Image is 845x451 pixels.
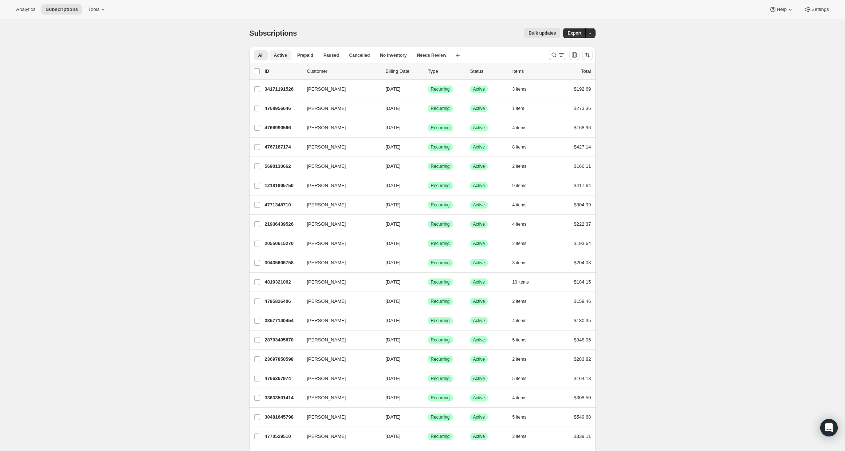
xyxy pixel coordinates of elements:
p: 33633501414 [265,394,301,401]
span: 5 items [512,337,527,343]
button: Customize table column order and visibility [569,50,579,60]
span: [DATE] [386,376,401,381]
div: 4771348710[PERSON_NAME][DATE]SuccessRecurringSuccessActive4 items$304.99 [265,200,591,210]
span: [PERSON_NAME] [307,259,346,266]
span: $164.13 [574,376,591,381]
span: [DATE] [386,337,401,343]
span: [DATE] [386,279,401,285]
span: $193.64 [574,241,591,246]
span: Active [473,434,485,439]
p: 23697850598 [265,356,301,363]
p: 30435606758 [265,259,301,266]
button: 4 items [512,123,535,133]
span: Active [473,241,485,246]
button: [PERSON_NAME] [303,199,376,211]
span: [PERSON_NAME] [307,298,346,305]
span: Recurring [431,202,450,208]
p: Status [470,68,507,75]
span: [DATE] [386,221,401,227]
span: Active [473,221,485,227]
p: 4766990566 [265,124,301,131]
span: [PERSON_NAME] [307,201,346,209]
span: $339.11 [574,434,591,439]
span: [DATE] [386,356,401,362]
p: Customer [307,68,380,75]
span: [DATE] [386,106,401,111]
button: [PERSON_NAME] [303,373,376,384]
span: Subscriptions [249,29,297,37]
button: [PERSON_NAME] [303,141,376,153]
button: Tools [84,4,111,15]
span: Recurring [431,260,450,266]
p: 34171191526 [265,86,301,93]
span: 5 items [512,414,527,420]
span: $222.37 [574,221,591,227]
button: 3 items [512,258,535,268]
span: $168.96 [574,125,591,130]
button: [PERSON_NAME] [303,83,376,95]
span: 2 items [512,163,527,169]
p: 4819321062 [265,278,301,286]
span: $166.11 [574,163,591,169]
span: $348.06 [574,337,591,343]
span: $304.99 [574,202,591,207]
button: 8 items [512,142,535,152]
span: [PERSON_NAME] [307,221,346,228]
span: 3 items [512,260,527,266]
span: [DATE] [386,144,401,150]
p: Billing Date [386,68,422,75]
button: [PERSON_NAME] [303,411,376,423]
span: 3 items [512,434,527,439]
span: Active [473,144,485,150]
span: [DATE] [386,86,401,92]
span: Recurring [431,279,450,285]
span: Prepaid [297,52,313,58]
div: 4766990566[PERSON_NAME][DATE]SuccessRecurringSuccessActive4 items$168.96 [265,123,591,133]
span: Bulk updates [528,30,556,36]
span: 3 items [512,86,527,92]
span: [PERSON_NAME] [307,336,346,344]
span: Active [473,298,485,304]
span: Recurring [431,395,450,401]
span: Recurring [431,241,450,246]
span: [PERSON_NAME] [307,124,346,131]
div: Open Intercom Messenger [820,419,838,436]
span: No inventory [380,52,406,58]
div: 28793405670[PERSON_NAME][DATE]SuccessRecurringSuccessActive5 items$348.06 [265,335,591,345]
div: Items [512,68,549,75]
span: 4 items [512,221,527,227]
span: $204.08 [574,260,591,265]
div: 23697850598[PERSON_NAME][DATE]SuccessRecurringSuccessActive2 items$283.82 [265,354,591,364]
span: Recurring [431,144,450,150]
p: 4795826406 [265,298,301,305]
span: $417.64 [574,183,591,188]
button: [PERSON_NAME] [303,238,376,249]
span: Active [473,125,485,131]
span: $283.82 [574,356,591,362]
p: 5690130662 [265,163,301,170]
span: 2 items [512,356,527,362]
span: [PERSON_NAME] [307,86,346,93]
span: [DATE] [386,395,401,400]
div: 12181995750[PERSON_NAME][DATE]SuccessRecurringSuccessActive9 items$417.64 [265,181,591,191]
span: $192.69 [574,86,591,92]
span: [PERSON_NAME] [307,433,346,440]
span: $549.68 [574,414,591,420]
span: Active [274,52,287,58]
span: Recurring [431,376,450,381]
button: [PERSON_NAME] [303,257,376,269]
button: Bulk updates [524,28,560,38]
button: [PERSON_NAME] [303,218,376,230]
p: 4770529510 [265,433,301,440]
span: Cancelled [349,52,370,58]
button: [PERSON_NAME] [303,296,376,307]
span: [DATE] [386,163,401,169]
div: IDCustomerBilling DateTypeStatusItemsTotal [265,68,591,75]
button: 3 items [512,431,535,442]
span: 10 items [512,279,529,285]
span: Active [473,395,485,401]
div: 4768956646[PERSON_NAME][DATE]SuccessRecurringSuccessActive1 item$273.36 [265,103,591,114]
button: 9 items [512,181,535,191]
div: 30435606758[PERSON_NAME][DATE]SuccessRecurringSuccessActive3 items$204.08 [265,258,591,268]
button: [PERSON_NAME] [303,334,376,346]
